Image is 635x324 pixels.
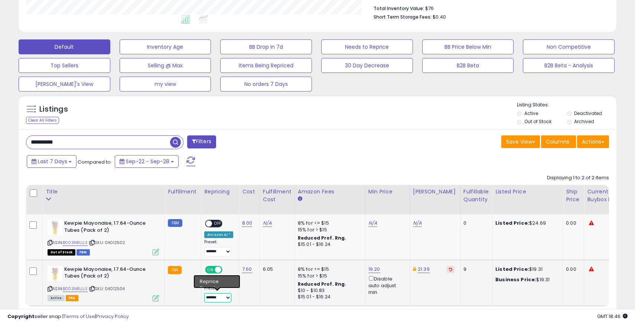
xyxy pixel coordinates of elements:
[495,276,536,283] b: Business Price:
[204,240,233,256] div: Preset:
[463,188,489,203] div: Fulfillable Quantity
[566,220,578,227] div: 0.00
[48,249,75,256] span: All listings that are currently out of stock and unavailable for purchase on Amazon
[298,266,359,273] div: 8% for <= $15
[115,155,179,168] button: Sep-22 - Sep-28
[263,266,289,273] div: 6.05
[263,219,272,227] a: N/A
[368,275,404,296] div: Disable auto adjust min
[523,39,615,54] button: Non Competitive
[242,219,253,227] a: 8.00
[574,118,594,125] label: Archived
[220,39,312,54] button: BB Drop in 7d
[587,188,625,203] div: Current Buybox Price
[19,39,110,54] button: Default
[374,14,432,20] b: Short Term Storage Fees:
[120,39,211,54] button: Inventory Age
[368,188,407,196] div: Min Price
[463,220,486,227] div: 0
[206,266,215,273] span: ON
[48,295,65,301] span: All listings currently available for purchase on Amazon
[48,266,62,281] img: 4184-d4kYWL._SL40_.jpg
[63,313,95,320] a: Terms of Use
[517,102,616,109] p: Listing States:
[321,39,413,54] button: Needs to Reprice
[46,188,162,196] div: Title
[321,58,413,73] button: 30 Day Decrease
[495,266,529,273] b: Listed Price:
[168,188,198,196] div: Fulfillment
[220,77,312,92] button: No orders 7 Days
[495,219,529,227] b: Listed Price:
[577,135,609,148] button: Actions
[64,266,154,282] b: Kewpie Mayonaise, 17.64-Ounce Tubes (Pack of 2)
[495,220,557,227] div: $24.69
[413,188,457,196] div: [PERSON_NAME]
[374,5,424,12] b: Total Inventory Value:
[89,286,125,292] span: | SKU: 04012504
[221,266,233,273] span: OFF
[368,219,377,227] a: N/A
[126,158,169,165] span: Sep-22 - Sep-28
[19,58,110,73] button: Top Sellers
[96,313,129,320] a: Privacy Policy
[501,135,540,148] button: Save View
[26,117,59,124] div: Clear All Filters
[298,196,302,202] small: Amazon Fees.
[495,266,557,273] div: $19.31
[39,104,68,115] h5: Listings
[298,227,359,233] div: 15% for > $15
[298,241,359,248] div: $15.01 - $16.24
[48,266,159,301] div: ASIN:
[64,220,154,235] b: Kewpie Mayonaise, 17.64-Ounce Tubes (Pack of 2)
[574,110,602,116] label: Deactivated
[298,235,346,241] b: Reduced Prof. Rng.
[433,13,446,20] span: $0.40
[48,220,159,254] div: ASIN:
[89,240,126,246] span: | SKU: 04012502
[547,174,609,182] div: Displaying 1 to 2 of 2 items
[413,219,422,227] a: N/A
[566,266,578,273] div: 0.00
[19,77,110,92] button: [PERSON_NAME]'s View
[27,155,76,168] button: Last 7 Days
[368,266,380,273] a: 19.20
[597,313,628,320] span: 2025-10-7 18:46 GMT
[168,219,182,227] small: FBM
[524,110,538,116] label: Active
[78,158,112,166] span: Compared to:
[220,58,312,73] button: Items Being Repriced
[298,281,346,287] b: Reduced Prof. Rng.
[7,313,129,320] div: seller snap | |
[298,288,359,294] div: $10 - $10.83
[298,294,359,300] div: $15.01 - $16.24
[7,313,35,320] strong: Copyright
[298,188,362,196] div: Amazon Fees
[298,220,359,227] div: 8% for <= $15
[204,286,233,302] div: Preset:
[66,295,78,301] span: FBA
[374,3,603,12] li: $76
[63,240,88,246] a: B003NRLLLE
[263,188,292,203] div: Fulfillment Cost
[463,266,486,273] div: 9
[204,278,233,284] div: Amazon AI *
[63,286,88,292] a: B003NRLLLE
[541,135,576,148] button: Columns
[422,39,514,54] button: BB Price Below Min
[120,58,211,73] button: Selling @ Max
[204,188,236,196] div: Repricing
[187,135,216,148] button: Filters
[212,221,224,227] span: OFF
[418,266,430,273] a: 21.39
[120,77,211,92] button: my view
[524,118,551,125] label: Out of Stock
[495,188,560,196] div: Listed Price
[48,220,62,235] img: 4184-d4kYWL._SL40_.jpg
[523,58,615,73] button: B2B Beta - Analysis
[168,266,182,274] small: FBA
[76,249,90,256] span: FBM
[242,188,257,196] div: Cost
[566,188,581,203] div: Ship Price
[242,266,252,273] a: 7.60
